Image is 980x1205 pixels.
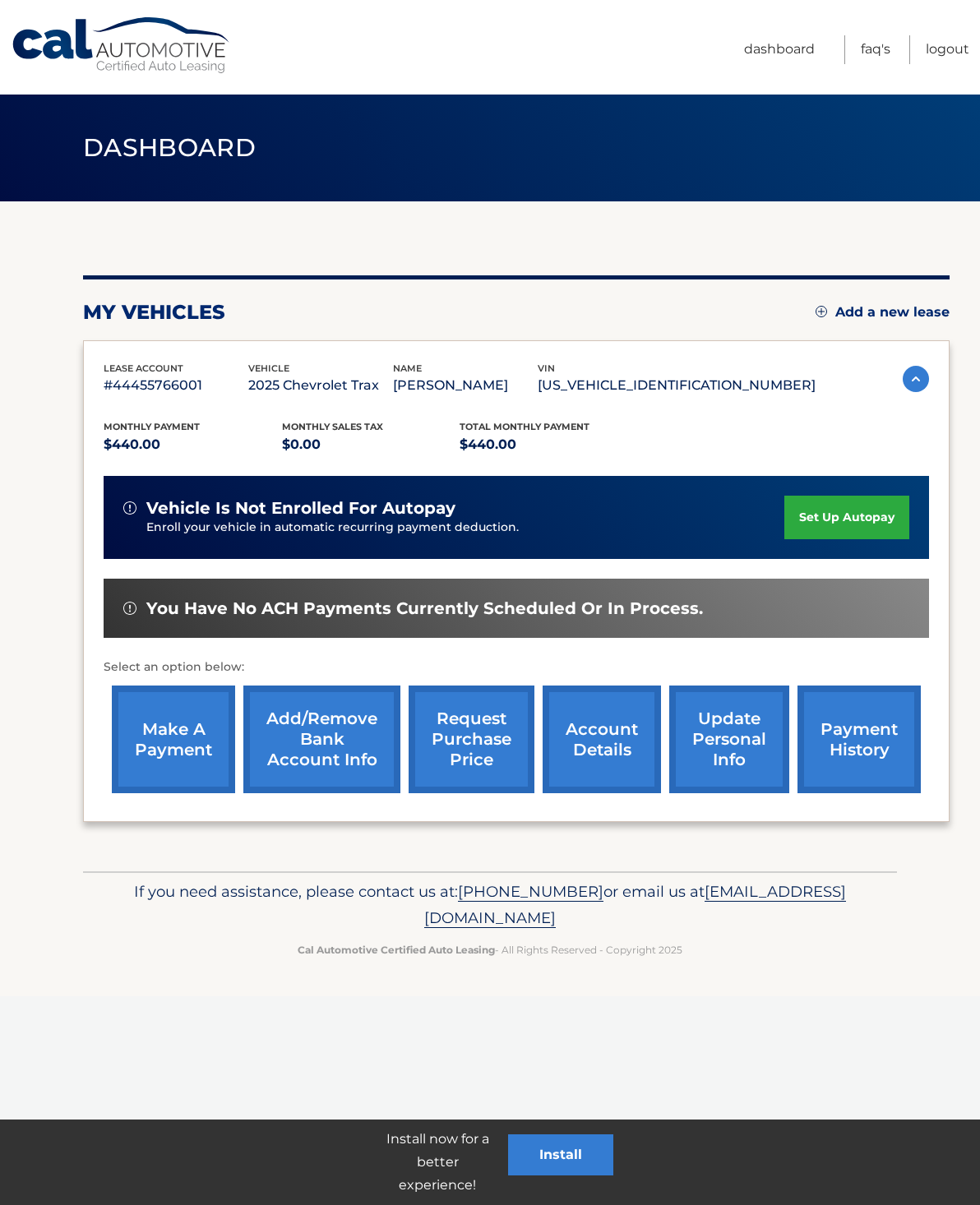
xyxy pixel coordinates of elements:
[248,362,289,374] span: vehicle
[861,35,890,64] a: FAQ's
[83,132,256,163] span: Dashboard
[248,374,393,397] p: 2025 Chevrolet Trax
[104,658,929,677] p: Select an option below:
[508,1134,613,1175] button: Install
[146,598,703,619] span: You have no ACH payments currently scheduled or in process.
[669,686,789,793] a: update personal info
[146,498,455,519] span: vehicle is not enrolled for autopay
[282,421,383,432] span: Monthly sales Tax
[903,366,929,392] img: accordion-active.svg
[104,374,248,397] p: #44455766001
[243,686,400,793] a: Add/Remove bank account info
[104,362,183,374] span: lease account
[543,686,661,793] a: account details
[83,300,225,325] h2: my vehicles
[460,433,638,456] p: $440.00
[112,686,235,793] a: make a payment
[94,941,886,958] p: - All Rights Reserved - Copyright 2025
[460,421,589,432] span: Total Monthly Payment
[11,16,233,75] a: Cal Automotive
[393,362,422,374] span: name
[123,602,136,615] img: alert-white.svg
[104,433,282,456] p: $440.00
[784,496,909,539] a: set up autopay
[744,35,815,64] a: Dashboard
[393,374,538,397] p: [PERSON_NAME]
[282,433,460,456] p: $0.00
[104,421,200,432] span: Monthly Payment
[926,35,969,64] a: Logout
[816,304,950,321] a: Add a new lease
[146,519,784,537] p: Enroll your vehicle in automatic recurring payment deduction.
[797,686,921,793] a: payment history
[298,944,495,956] strong: Cal Automotive Certified Auto Leasing
[94,879,886,931] p: If you need assistance, please contact us at: or email us at
[816,306,827,317] img: add.svg
[367,1128,508,1197] p: Install now for a better experience!
[123,501,136,515] img: alert-white.svg
[538,362,555,374] span: vin
[409,686,534,793] a: request purchase price
[538,374,816,397] p: [US_VEHICLE_IDENTIFICATION_NUMBER]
